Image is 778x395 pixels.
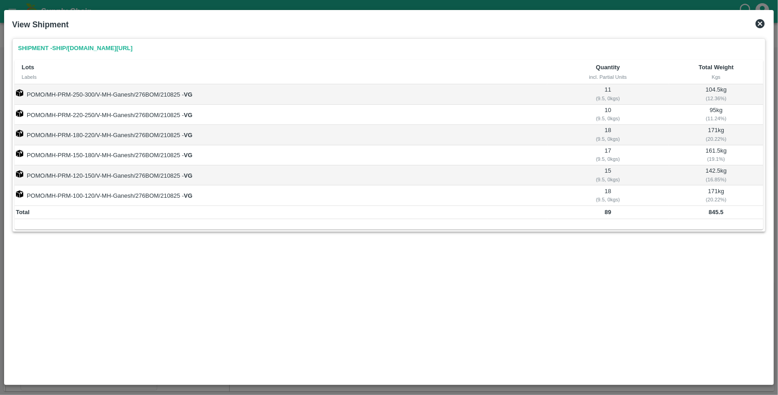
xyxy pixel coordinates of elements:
[670,175,762,184] div: ( 16.85 %)
[555,73,662,81] div: incl. Partial Units
[669,185,764,205] td: 171 kg
[605,209,611,215] b: 89
[15,185,547,205] td: POMO/MH-PRM-100-120/V-MH-Ganesh/276BOM/210825 -
[15,125,547,145] td: POMO/MH-PRM-180-220/V-MH-Ganesh/276BOM/210825 -
[184,112,192,118] strong: VG
[16,130,23,137] img: box
[670,94,762,103] div: ( 12.36 %)
[547,185,669,205] td: 18
[549,114,668,123] div: ( 9.5, 0 kgs)
[549,195,668,204] div: ( 9.5, 0 kgs)
[670,135,762,143] div: ( 20.22 %)
[709,209,724,215] b: 845.5
[15,84,547,104] td: POMO/MH-PRM-250-300/V-MH-Ganesh/276BOM/210825 -
[547,125,669,145] td: 18
[549,94,668,103] div: ( 9.5, 0 kgs)
[547,84,669,104] td: 11
[596,64,620,71] b: Quantity
[184,132,192,139] strong: VG
[184,152,192,159] strong: VG
[669,145,764,165] td: 161.5 kg
[22,64,34,71] b: Lots
[15,165,547,185] td: POMO/MH-PRM-120-150/V-MH-Ganesh/276BOM/210825 -
[669,105,764,125] td: 95 kg
[184,91,192,98] strong: VG
[669,125,764,145] td: 171 kg
[699,64,734,71] b: Total Weight
[547,165,669,185] td: 15
[184,172,192,179] strong: VG
[676,73,757,81] div: Kgs
[549,135,668,143] div: ( 9.5, 0 kgs)
[16,110,23,117] img: box
[16,150,23,157] img: box
[670,195,762,204] div: ( 20.22 %)
[184,192,192,199] strong: VG
[549,155,668,163] div: ( 9.5, 0 kgs)
[15,41,136,56] a: Shipment -SHIP/[DOMAIN_NAME][URL]
[547,145,669,165] td: 17
[15,105,547,125] td: POMO/MH-PRM-220-250/V-MH-Ganesh/276BOM/210825 -
[16,209,30,215] b: Total
[16,190,23,198] img: box
[669,84,764,104] td: 104.5 kg
[22,73,540,81] div: Labels
[16,170,23,178] img: box
[15,145,547,165] td: POMO/MH-PRM-150-180/V-MH-Ganesh/276BOM/210825 -
[670,155,762,163] div: ( 19.1 %)
[547,105,669,125] td: 10
[549,175,668,184] div: ( 9.5, 0 kgs)
[12,20,69,29] b: View Shipment
[16,89,23,97] img: box
[670,114,762,123] div: ( 11.24 %)
[669,165,764,185] td: 142.5 kg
